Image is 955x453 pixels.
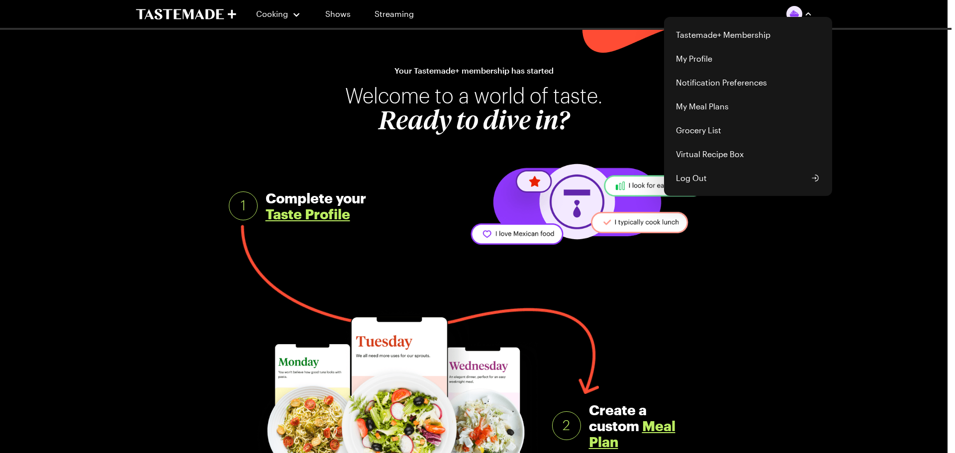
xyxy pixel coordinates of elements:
a: My Profile [670,47,826,71]
button: Profile picture [786,6,812,22]
a: Notification Preferences [670,71,826,94]
a: My Meal Plans [670,94,826,118]
a: Tastemade+ Membership [670,23,826,47]
div: Profile picture [664,17,832,196]
a: Virtual Recipe Box [670,142,826,166]
img: Profile picture [786,6,802,22]
span: Log Out [676,172,707,184]
a: Grocery List [670,118,826,142]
